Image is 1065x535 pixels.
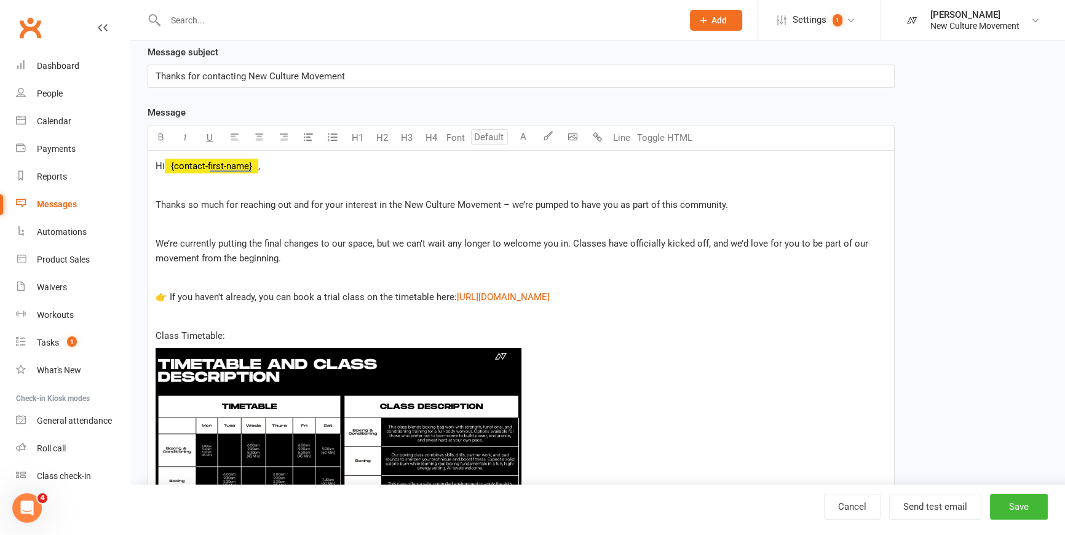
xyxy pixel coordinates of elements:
[16,274,130,301] a: Waivers
[156,238,871,264] span: We’re currently putting the final changes to our space, but we can’t wait any longer to welcome y...
[156,291,457,303] span: 👉 If you haven't already, you can book a trial class on the timetable here:
[37,365,81,375] div: What's New
[16,163,130,191] a: Reports
[345,125,370,150] button: H1
[37,116,71,126] div: Calendar
[16,218,130,246] a: Automations
[37,172,67,181] div: Reports
[16,52,130,80] a: Dashboard
[37,471,91,481] div: Class check-in
[148,45,218,60] label: Message subject
[156,330,225,341] span: Class Timetable:
[37,255,90,264] div: Product Sales
[37,338,59,347] div: Tasks
[162,12,674,29] input: Search...
[156,199,728,210] span: Thanks so much for reaching out and for your interest in the New Culture Movement – we’re pumped ...
[16,301,130,329] a: Workouts
[16,191,130,218] a: Messages
[711,15,727,25] span: Add
[930,9,1019,20] div: [PERSON_NAME]
[16,462,130,490] a: Class kiosk mode
[793,6,826,34] span: Settings
[930,20,1019,31] div: New Culture Movement
[37,282,67,292] div: Waivers
[37,310,74,320] div: Workouts
[471,129,508,145] input: Default
[990,494,1048,520] button: Save
[37,61,79,71] div: Dashboard
[889,494,981,520] button: Send test email
[15,12,46,43] a: Clubworx
[16,329,130,357] a: Tasks 1
[511,125,536,150] button: A
[37,227,87,237] div: Automations
[443,125,468,150] button: Font
[609,125,634,150] button: Line
[37,199,77,209] div: Messages
[16,108,130,135] a: Calendar
[16,246,130,274] a: Product Sales
[16,135,130,163] a: Payments
[634,125,695,150] button: Toggle HTML
[457,291,550,303] span: [URL][DOMAIN_NAME]
[37,416,112,426] div: General attendance
[419,125,443,150] button: H4
[16,435,130,462] a: Roll call
[37,443,66,453] div: Roll call
[900,8,924,33] img: thumb_image1748164043.png
[12,493,42,523] iframe: Intercom live chat
[156,71,345,82] span: Thanks for contacting New Culture Movement
[370,125,394,150] button: H2
[156,160,165,172] span: Hi
[197,125,222,150] button: U
[16,80,130,108] a: People
[207,132,213,143] span: U
[16,407,130,435] a: General attendance kiosk mode
[394,125,419,150] button: H3
[16,357,130,384] a: What's New
[258,160,260,172] span: ,
[833,14,842,26] span: 1
[148,105,186,120] label: Message
[37,144,76,154] div: Payments
[67,336,77,347] span: 1
[824,494,881,520] a: Cancel
[38,493,47,503] span: 4
[37,89,63,98] div: People
[690,10,742,31] button: Add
